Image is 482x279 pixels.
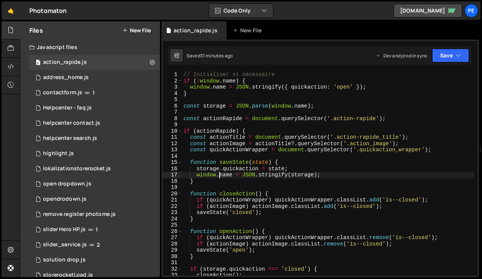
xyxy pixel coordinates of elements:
span: 0 [36,60,40,66]
div: 7432/28230.js [29,100,160,116]
div: 7432/15185.js [29,192,160,207]
div: 7432/17057.js [29,146,160,161]
div: 32 [163,266,182,273]
div: 20 [163,191,182,197]
div: 7432/29477.js [29,161,160,176]
div: 22 [163,203,182,210]
button: New File [122,27,151,33]
div: 24 [163,216,182,222]
div: 23 [163,209,182,216]
div: action_rapide.js [174,27,217,34]
div: New File [233,27,265,34]
div: Photomaton [29,6,67,15]
div: solution drop.js [43,257,86,263]
div: 21 [163,197,182,203]
a: 🤙 [2,2,20,20]
a: [DOMAIN_NAME] [394,4,462,17]
div: 18 [163,178,182,185]
div: remove register photome.js [43,211,116,218]
div: slider Hero HP.js [43,226,86,233]
span: 2 [97,242,100,248]
div: 31 minutes ago [200,52,233,59]
div: 26 [163,228,182,235]
div: 12 [163,141,182,147]
div: 5 [163,97,182,103]
div: 7432/14982.js [29,85,160,100]
div: 6 [163,103,182,109]
div: Saved [187,52,233,59]
div: 2 [163,78,182,84]
div: 19 [163,184,182,191]
div: 9 [163,122,182,128]
div: Dev and prod in sync [376,52,428,59]
div: 8 [163,116,182,122]
div: 7432/29480.js [29,70,160,85]
div: 7432/28239.js [29,116,160,131]
div: action_rapide.js [29,55,160,70]
div: 7432/15672.js [29,176,160,192]
div: 16 [163,166,182,172]
a: Pe [464,4,478,17]
div: helpcenter search.js [43,135,97,142]
div: 7 [163,109,182,116]
div: 28 [163,241,182,247]
button: Code Only [209,4,273,17]
div: 29 [163,247,182,254]
div: 7432/14764.js [29,237,160,252]
div: 7432/21023.js [29,207,160,222]
div: 31 [163,260,182,266]
div: 33 [163,272,182,279]
span: 1 [93,90,95,96]
div: Javascript files [20,40,160,55]
h2: Files [29,26,43,35]
div: storerocketLoad.js [43,272,93,279]
div: 7432/28234.js [29,131,160,146]
div: 7432/14643.js [29,222,160,237]
div: 25 [163,222,182,228]
div: contactform.js [43,89,82,96]
div: open dropdown.js [43,181,91,187]
button: Save [432,49,469,62]
div: 1 [163,71,182,78]
div: 4 [163,90,182,97]
div: 3 [163,84,182,90]
div: 15 [163,159,182,166]
div: 30 [163,254,182,260]
div: highlight.js [43,150,74,157]
div: Helpcenter - faq.js [43,105,92,111]
div: 13 [163,147,182,153]
div: 17 [163,172,182,178]
div: helpcenter contact.js [43,120,100,127]
div: lokalizationstorerocket.js [43,165,111,172]
div: 27 [163,235,182,241]
div: 7432/29429.js [29,252,160,268]
div: 10 [163,128,182,135]
div: address_home.js [43,74,89,81]
div: action_rapide.js [43,59,87,66]
span: 1 [96,227,98,233]
div: 11 [163,134,182,141]
div: 14 [163,153,182,160]
div: opendrodown.js [43,196,86,203]
div: slider_service.js [43,241,87,248]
